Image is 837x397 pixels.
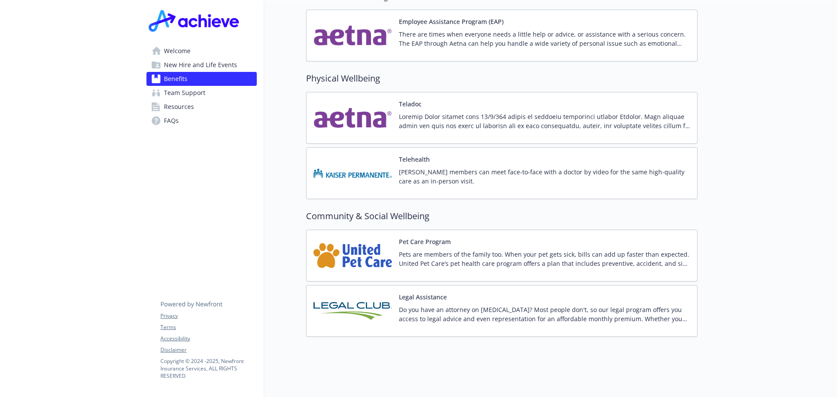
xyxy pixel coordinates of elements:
a: Disclaimer [160,346,256,354]
img: Kaiser Permanente Insurance Company carrier logo [313,155,392,192]
span: Benefits [164,72,187,86]
p: Do you have an attorney on [MEDICAL_DATA]? Most people don't, so our legal program offers you acc... [399,305,690,323]
a: FAQs [146,114,257,128]
a: Resources [146,100,257,114]
span: FAQs [164,114,179,128]
span: Welcome [164,44,191,58]
img: United Pet Care carrier logo [313,237,392,274]
button: Employee Assistance Program (EAP) [399,17,504,26]
span: Team Support [164,86,205,100]
button: Pet Care Program [399,237,451,246]
p: There are times when everyone needs a little help or advice, or assistance with a serious concern... [399,30,690,48]
span: Resources [164,100,194,114]
a: Terms [160,323,256,331]
img: Aetna Inc carrier logo [313,99,392,136]
span: New Hire and Life Events [164,58,237,72]
p: [PERSON_NAME] members can meet face-to-face with a doctor by video for the same high-quality care... [399,167,690,186]
button: Teladoc [399,99,422,109]
a: Welcome [146,44,257,58]
p: Loremip Dolor sitamet cons 13/9/364 adipis el seddoeiu temporinci utlabor Etdolor. Magn aliquae a... [399,112,690,130]
a: Benefits [146,72,257,86]
a: Team Support [146,86,257,100]
img: Aetna Inc carrier logo [313,17,392,54]
img: Legal Club of America carrier logo [313,292,392,329]
a: Privacy [160,312,256,320]
h2: Physical Wellbeing [306,72,697,85]
a: Accessibility [160,335,256,343]
p: Pets are members of the family too. When your pet gets sick, bills can add up faster than expecte... [399,250,690,268]
a: New Hire and Life Events [146,58,257,72]
button: Telehealth [399,155,430,164]
button: Legal Assistance [399,292,447,302]
p: Copyright © 2024 - 2025 , Newfront Insurance Services, ALL RIGHTS RESERVED [160,357,256,380]
h2: Community & Social Wellbeing [306,210,697,223]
